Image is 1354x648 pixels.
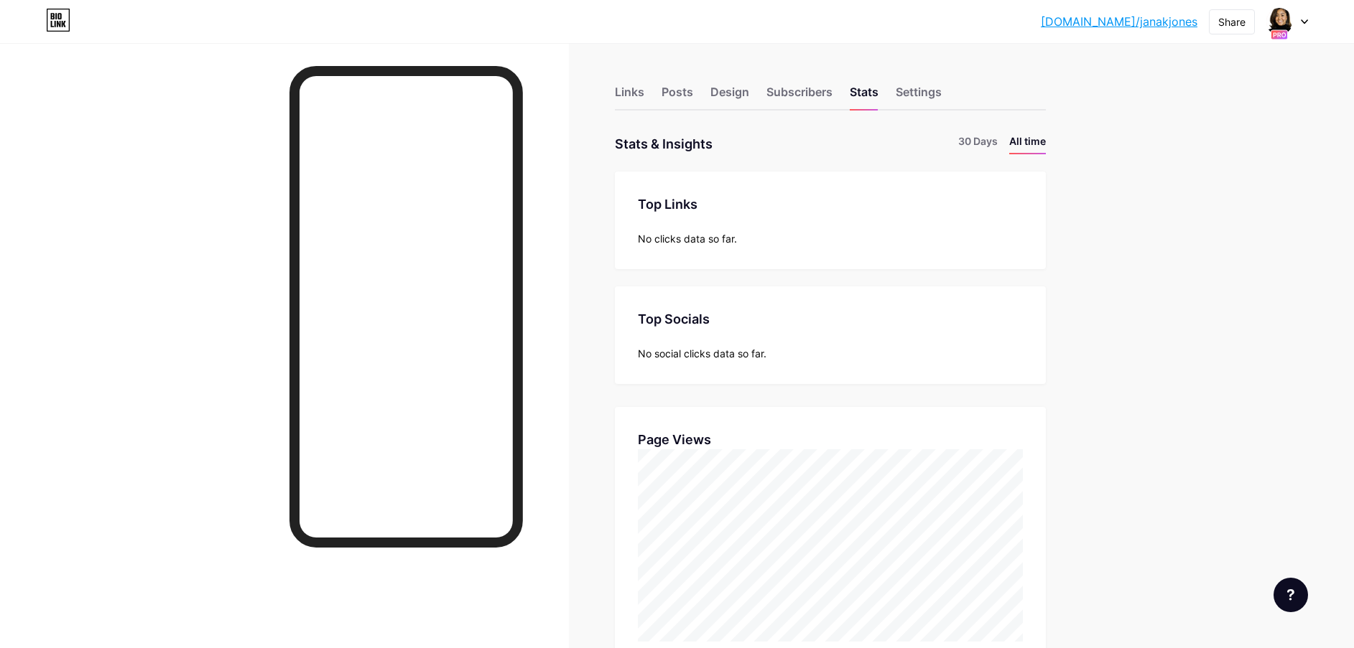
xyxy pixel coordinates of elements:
img: janakjones [1266,8,1293,35]
div: Share [1218,14,1246,29]
div: Top Links [638,194,1023,214]
div: Page Views [638,430,1023,449]
div: Top Socials [638,309,1023,329]
li: 30 Days [958,133,998,154]
div: No social clicks data so far. [638,346,1023,361]
div: Posts [662,83,693,109]
a: [DOMAIN_NAME]/janakjones [1041,13,1197,30]
div: Subscribers [766,83,833,109]
li: All time [1009,133,1046,154]
div: Stats [850,83,878,109]
div: No clicks data so far. [638,231,1023,246]
div: Settings [896,83,942,109]
div: Stats & Insights [615,133,713,154]
div: Design [710,83,749,109]
div: Links [615,83,644,109]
